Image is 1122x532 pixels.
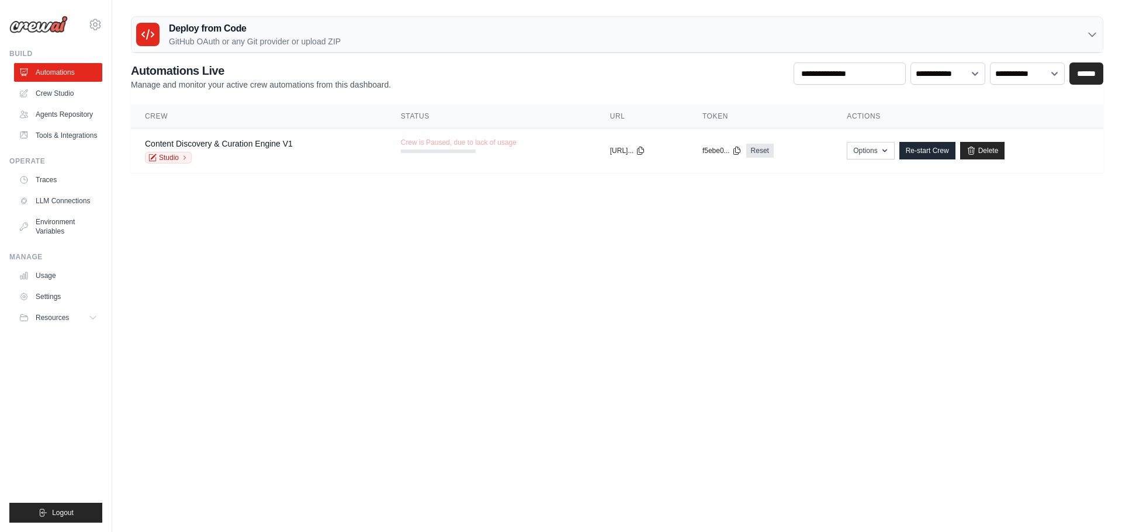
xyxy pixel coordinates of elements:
span: Logout [52,508,74,517]
h2: Automations Live [131,62,391,79]
a: Content Discovery & Curation Engine V1 [145,139,293,148]
a: Studio [145,152,192,164]
th: Actions [833,105,1103,128]
th: Crew [131,105,387,128]
a: LLM Connections [14,192,102,210]
a: Environment Variables [14,213,102,241]
span: Resources [36,313,69,322]
button: Logout [9,503,102,523]
a: Traces [14,171,102,189]
th: URL [596,105,688,128]
a: Agents Repository [14,105,102,124]
div: Build [9,49,102,58]
a: Usage [14,266,102,285]
a: Crew Studio [14,84,102,103]
h3: Deploy from Code [169,22,341,36]
a: Tools & Integrations [14,126,102,145]
div: Manage [9,252,102,262]
a: Delete [960,142,1005,159]
th: Token [688,105,833,128]
a: Automations [14,63,102,82]
div: Operate [9,157,102,166]
img: Logo [9,16,68,33]
span: Crew is Paused, due to lack of usage [401,138,517,147]
th: Status [387,105,596,128]
button: Options [847,142,894,159]
a: Reset [746,144,774,158]
p: GitHub OAuth or any Git provider or upload ZIP [169,36,341,47]
a: Re-start Crew [899,142,955,159]
button: Resources [14,308,102,327]
p: Manage and monitor your active crew automations from this dashboard. [131,79,391,91]
a: Settings [14,287,102,306]
button: f5ebe0... [702,146,742,155]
